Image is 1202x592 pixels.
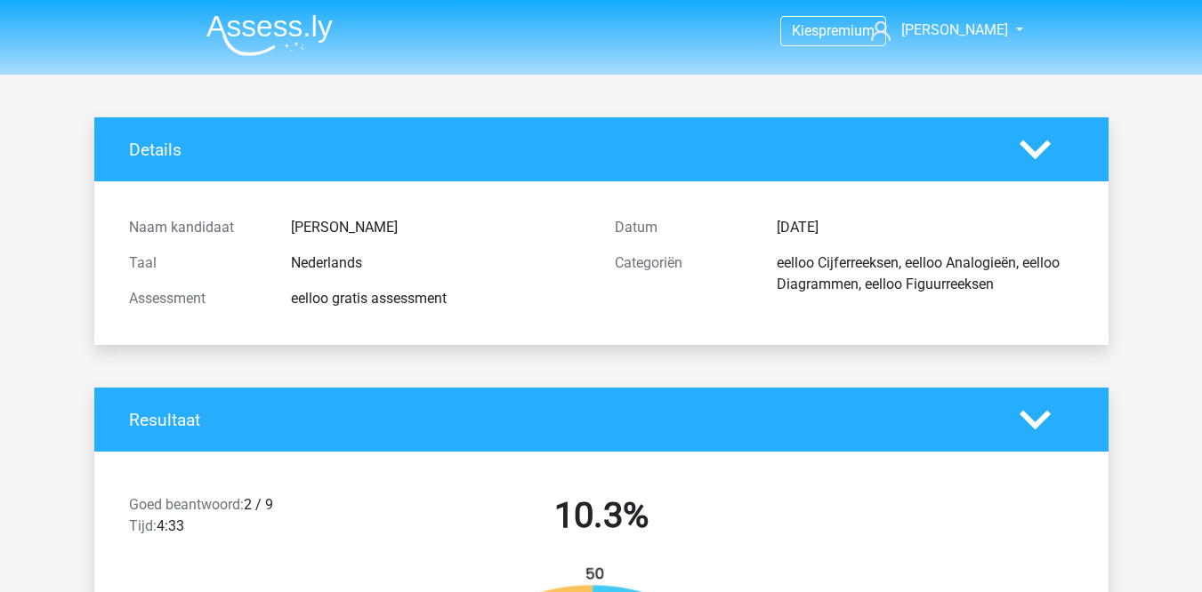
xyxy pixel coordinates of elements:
[601,252,763,295] div: Categoriën
[901,21,1008,38] span: [PERSON_NAME]
[864,20,1010,41] a: [PERSON_NAME]
[819,22,875,39] span: premium
[601,217,763,238] div: Datum
[129,496,244,513] span: Goed beantwoord:
[206,14,333,56] img: Assessly
[763,252,1087,295] div: eelloo Cijferreeksen, eelloo Analogieën, eelloo Diagrammen, eelloo Figuurreeksen
[792,22,819,39] span: Kies
[129,140,993,160] h4: Details
[116,217,278,238] div: Naam kandidaat
[116,252,278,274] div: Taal
[372,494,831,537] h2: 10.3%
[129,410,993,430] h4: Resultaat
[116,288,278,309] div: Assessment
[278,288,601,309] div: eelloo gratis assessment
[278,252,601,274] div: Nederlands
[129,517,157,534] span: Tijd:
[116,494,359,544] div: 2 / 9 4:33
[278,217,601,238] div: [PERSON_NAME]
[763,217,1087,238] div: [DATE]
[781,19,885,43] a: Kiespremium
